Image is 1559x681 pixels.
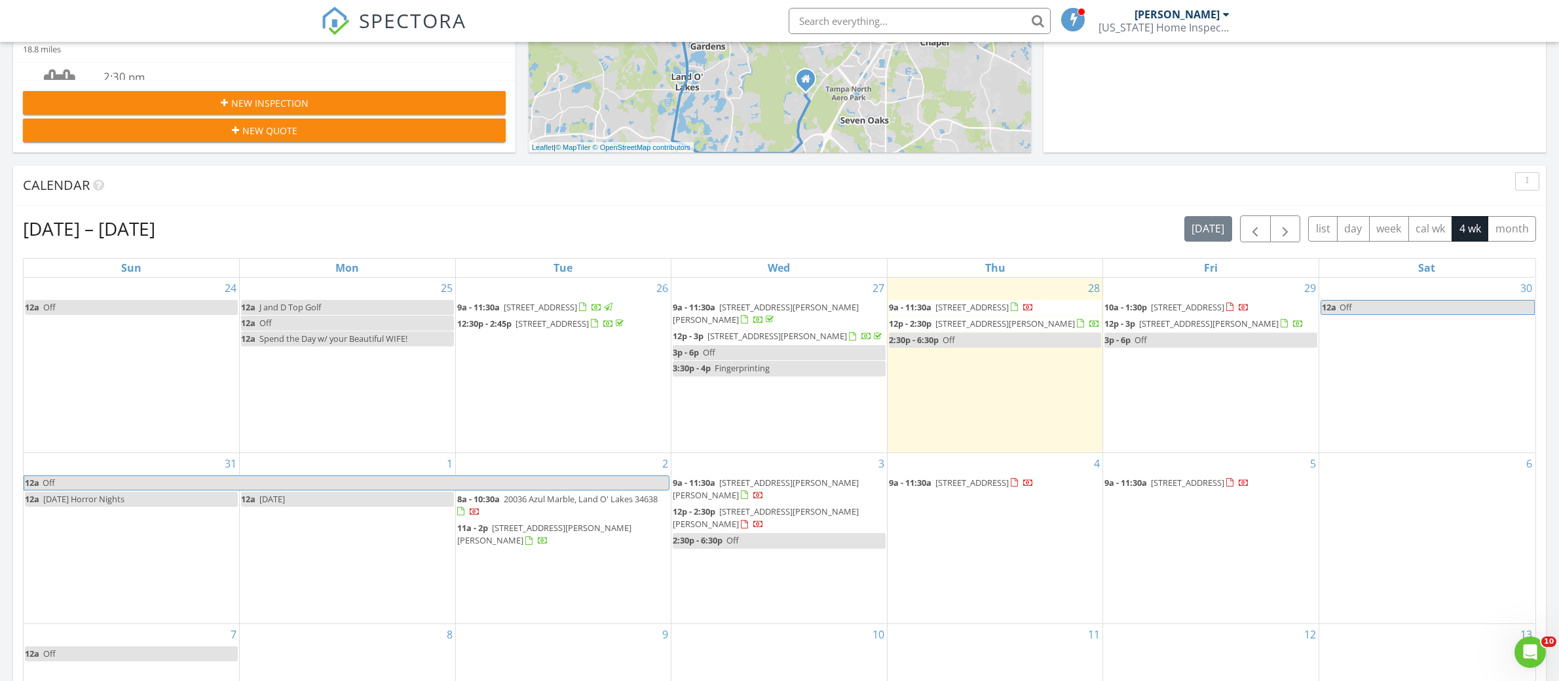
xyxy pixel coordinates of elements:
span: Spend the Day w/ your Beautiful WIFE! [259,333,407,344]
button: month [1488,216,1536,242]
button: 4 wk [1452,216,1488,242]
span: [STREET_ADDRESS][PERSON_NAME][PERSON_NAME] [673,477,859,501]
span: [DATE] [259,493,285,505]
div: 25421 Tradewinds Drive, Land O Lakes FL 34639 [806,79,814,86]
a: 12:30p - 2:45p [STREET_ADDRESS] [457,318,626,329]
span: 12p - 2:30p [673,506,715,517]
div: | [529,142,694,153]
a: Go to September 7, 2025 [228,624,239,645]
span: Off [703,346,715,358]
a: 8a - 10:30a 20036 Azul Marble, Land O' Lakes 34638 [457,492,670,520]
button: [DATE] [1184,216,1232,242]
span: 10 [1541,636,1556,647]
a: Go to September 4, 2025 [1091,453,1102,474]
a: Friday [1201,259,1220,277]
a: 12p - 3p [STREET_ADDRESS][PERSON_NAME] [1104,318,1304,329]
span: [STREET_ADDRESS][PERSON_NAME] [935,318,1075,329]
a: Go to September 1, 2025 [444,453,455,474]
span: New Inspection [231,96,309,110]
span: J and D Top Golf [259,301,321,313]
td: Go to August 30, 2025 [1319,278,1535,453]
a: Go to August 28, 2025 [1085,278,1102,299]
td: Go to September 5, 2025 [1103,452,1319,623]
a: Go to September 5, 2025 [1307,453,1319,474]
a: © OpenStreetMap contributors [593,143,690,151]
button: cal wk [1408,216,1453,242]
span: 3:30p - 4p [673,362,711,374]
a: 11a - 2p [STREET_ADDRESS][PERSON_NAME][PERSON_NAME] [457,522,631,546]
a: Go to September 13, 2025 [1518,624,1535,645]
td: Go to September 2, 2025 [455,452,671,623]
span: [STREET_ADDRESS][PERSON_NAME] [707,330,847,342]
button: day [1337,216,1370,242]
span: [STREET_ADDRESS] [516,318,589,329]
a: 9a - 11:30a [STREET_ADDRESS] [1104,477,1249,488]
a: Go to August 27, 2025 [870,278,887,299]
button: Previous [1240,215,1271,242]
td: Go to August 29, 2025 [1103,278,1319,453]
span: 9a - 11:30a [457,301,500,313]
a: Leaflet [532,143,554,151]
span: 12a [241,317,255,329]
td: Go to September 1, 2025 [240,452,456,623]
a: 9a - 11:30a [STREET_ADDRESS] [1104,475,1317,491]
a: 12p - 2:30p [STREET_ADDRESS][PERSON_NAME][PERSON_NAME] [673,506,859,530]
button: New Quote [23,119,506,142]
a: Go to August 31, 2025 [222,453,239,474]
span: 11a - 2p [457,522,488,534]
span: 12a [25,648,39,659]
a: 12p - 3p [STREET_ADDRESS][PERSON_NAME] [1104,316,1317,332]
a: Monday [333,259,362,277]
span: 9a - 11:30a [673,301,715,313]
a: 10a - 1:30p [STREET_ADDRESS] [1104,300,1317,316]
td: Go to August 31, 2025 [24,452,240,623]
a: Go to August 29, 2025 [1302,278,1319,299]
a: Go to September 8, 2025 [444,624,455,645]
span: 20036 Azul Marble, Land O' Lakes 34638 [504,493,658,505]
span: Off [943,334,955,346]
span: 12a [25,301,39,313]
a: © MapTiler [555,143,591,151]
span: [STREET_ADDRESS] [1151,477,1224,488]
img: The Best Home Inspection Software - Spectora [321,7,350,35]
a: Go to August 30, 2025 [1518,278,1535,299]
span: 3p - 6p [673,346,699,358]
span: 12p - 3p [673,330,704,342]
div: Florida Home Inspector Services, LLC [1099,21,1230,34]
span: [STREET_ADDRESS][PERSON_NAME][PERSON_NAME] [457,522,631,546]
span: [STREET_ADDRESS] [935,301,1009,313]
span: [STREET_ADDRESS][PERSON_NAME] [1139,318,1279,329]
span: 9a - 11:30a [673,477,715,488]
span: Fingerprinting [715,362,770,374]
a: 9a - 11:30a [STREET_ADDRESS][PERSON_NAME][PERSON_NAME] [673,301,859,325]
div: [PERSON_NAME] [1135,8,1220,21]
a: Go to August 25, 2025 [438,278,455,299]
span: Off [259,317,272,329]
span: [STREET_ADDRESS][PERSON_NAME][PERSON_NAME] [673,506,859,530]
a: 12:30p - 2:45p [STREET_ADDRESS] [457,316,670,332]
span: [STREET_ADDRESS][PERSON_NAME][PERSON_NAME] [673,301,859,325]
span: 12a [241,301,255,313]
span: Off [726,534,739,546]
span: 12a [1321,301,1337,314]
td: Go to August 26, 2025 [455,278,671,453]
a: 9a - 11:30a [STREET_ADDRESS] [457,300,670,316]
span: [STREET_ADDRESS] [935,477,1009,488]
a: Go to September 10, 2025 [870,624,887,645]
span: 9a - 11:30a [889,301,931,313]
a: 12p - 3p [STREET_ADDRESS][PERSON_NAME] [673,330,884,342]
span: New Quote [242,124,297,138]
div: 2:30 pm [103,69,466,86]
a: 11a - 2p [STREET_ADDRESS][PERSON_NAME][PERSON_NAME] [457,521,670,549]
td: Go to August 25, 2025 [240,278,456,453]
span: [STREET_ADDRESS] [504,301,577,313]
span: [DATE] Horror Nights [43,493,124,505]
a: 9a - 11:30a [STREET_ADDRESS] [889,475,1102,491]
td: Go to August 24, 2025 [24,278,240,453]
a: Go to September 12, 2025 [1302,624,1319,645]
a: 9a - 11:30a [STREET_ADDRESS] [889,301,1034,313]
iframe: Intercom live chat [1514,636,1546,668]
span: Off [1340,301,1352,313]
a: Sunday [119,259,144,277]
span: 12a [25,493,39,505]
